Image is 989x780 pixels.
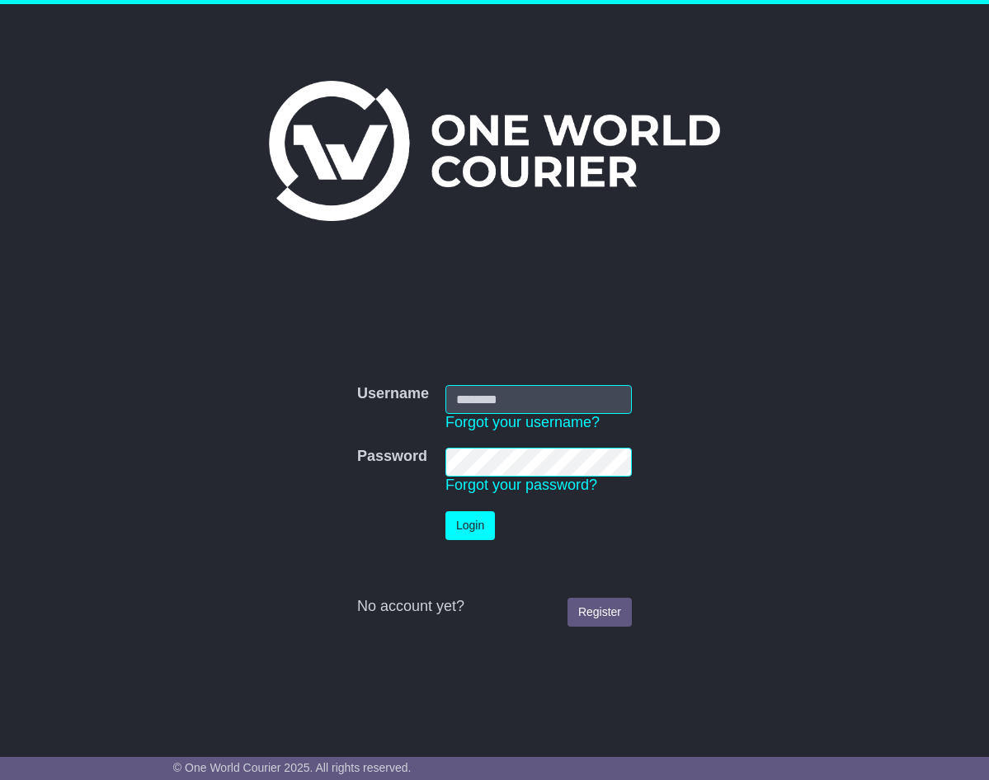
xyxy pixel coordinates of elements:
label: Username [357,385,429,403]
a: Forgot your password? [445,477,597,493]
span: © One World Courier 2025. All rights reserved. [173,761,412,774]
button: Login [445,511,495,540]
label: Password [357,448,427,466]
a: Register [567,598,632,627]
a: Forgot your username? [445,414,600,430]
img: One World [269,81,719,221]
div: No account yet? [357,598,632,616]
